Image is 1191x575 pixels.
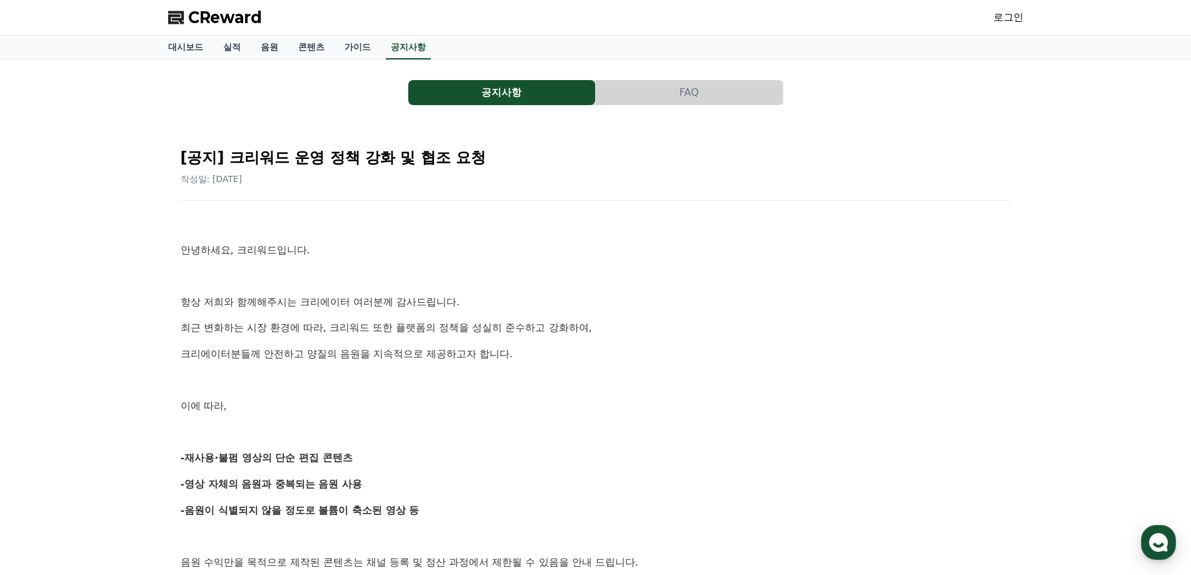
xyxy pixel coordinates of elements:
[181,554,1011,571] p: 음원 수익만을 목적으로 제작된 콘텐츠는 채널 등록 및 정산 과정에서 제한될 수 있음을 안내 드립니다.
[181,398,1011,414] p: 이에 따라,
[181,148,1011,168] h2: [공지] 크리워드 운영 정책 강화 및 협조 요청
[408,80,595,105] button: 공지사항
[596,80,783,105] button: FAQ
[181,504,420,516] strong: -음원이 식별되지 않을 정도로 볼륨이 축소된 영상 등
[181,346,1011,362] p: 크리에이터분들께 안전하고 양질의 음원을 지속적으로 제공하고자 합니다.
[181,320,1011,336] p: 최근 변화하는 시장 환경에 따라, 크리워드 또한 플랫폼의 정책을 성실히 준수하고 강화하여,
[993,10,1023,25] a: 로그인
[596,80,783,105] a: FAQ
[158,36,213,59] a: 대시보드
[181,478,363,490] strong: -영상 자체의 음원과 중복되는 음원 사용
[188,8,262,28] span: CReward
[181,242,1011,258] p: 안녕하세요, 크리워드입니다.
[386,36,431,59] a: 공지사항
[181,174,243,184] span: 작성일: [DATE]
[213,36,251,59] a: 실적
[181,452,353,464] strong: -재사용·불펌 영상의 단순 편집 콘텐츠
[408,80,596,105] a: 공지사항
[251,36,288,59] a: 음원
[288,36,334,59] a: 콘텐츠
[181,294,1011,310] p: 항상 저희와 함께해주시는 크리에이터 여러분께 감사드립니다.
[168,8,262,28] a: CReward
[334,36,381,59] a: 가이드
